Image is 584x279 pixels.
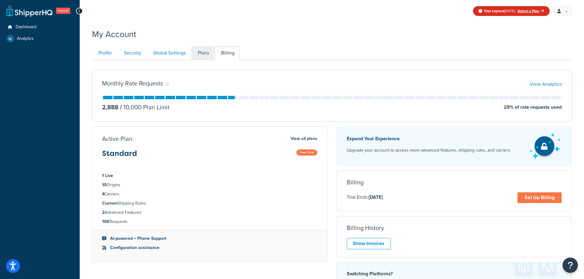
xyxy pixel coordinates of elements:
span: Expired! [56,8,70,14]
li: Advanced Features [102,209,317,216]
a: View Analytics [530,81,562,88]
span: / [120,103,122,112]
a: Select a Plan [517,8,544,14]
strong: 10K [102,218,109,225]
a: Plans [191,46,214,60]
a: Set Up Billing [517,192,562,203]
li: Carriers [102,191,317,198]
p: 2,888 [102,103,118,111]
h3: Standard [102,149,137,162]
strong: 1 Live [102,172,113,179]
p: Trial Ends: [347,193,383,201]
a: View all plans [291,135,317,143]
p: Upgrade your account to access more advanced features, shipping rules, and carriers. [347,146,511,155]
span: [DATE] [484,8,515,14]
a: Expand Your Experience Upgrade your account to access more advanced features, shipping rules, and... [337,126,572,166]
li: Shipping Rules [102,200,317,207]
span: Dashboard [16,25,36,30]
a: ShipperHQ Home [6,5,52,17]
a: Billing [215,46,239,60]
p: 10,000 Plan Limit [118,103,170,111]
strong: Custom [102,200,117,206]
strong: [DATE] [368,194,383,201]
a: Profile [92,46,117,60]
li: Requests [102,218,317,225]
h3: Billing History [347,224,384,231]
button: Open Resource Center [563,258,578,273]
p: Expand Your Experience [347,134,511,143]
li: Origins [102,182,317,188]
strong: 2 [102,209,105,216]
strong: 4 [102,191,105,197]
p: 29 % of rate requests used [504,103,562,111]
li: Configuration assistance [102,244,317,251]
h3: Billing [347,179,364,186]
strong: 10 [102,182,107,188]
a: Analytics [5,33,75,44]
a: Dashboard [5,21,75,33]
h4: Switching Platforms? [347,270,562,277]
span: Free Trial [296,149,317,156]
h3: Active Plan [102,135,132,142]
a: Show Invoices [347,238,391,249]
a: Security [117,46,146,60]
strong: Trial expired [484,8,504,14]
li: AI-powered + Phone Support [102,235,317,242]
span: Analytics [17,36,34,41]
h1: My Account [92,28,136,40]
h3: Monthly Rate Requests [102,80,163,87]
a: Global Settings [147,46,191,60]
